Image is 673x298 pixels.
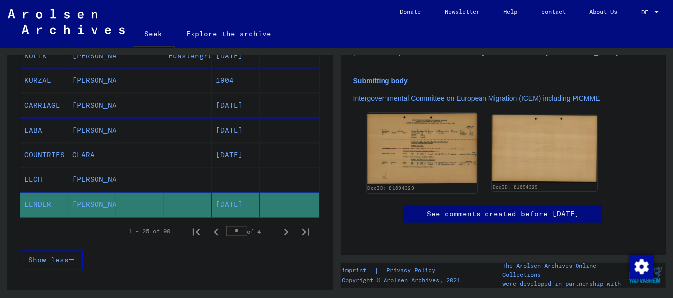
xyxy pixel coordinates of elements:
font: 1904 [216,76,234,85]
font: [DATE] [216,51,243,60]
font: KURZAL [24,76,51,85]
img: Change consent [630,255,654,279]
font: imprint [342,266,367,274]
img: 002.jpg [492,115,597,183]
font: KULIK [24,51,47,60]
font: [PERSON_NAME] [72,51,130,60]
font: Submitting body [353,77,408,85]
font: See comments created before [DATE] [427,209,579,218]
a: Seek [133,22,175,48]
a: imprint [342,265,375,276]
font: CLARA [72,150,95,159]
font: Copyright © Arolsen Archives, 2021 [342,276,461,284]
font: contact [541,8,566,15]
font: were developed in partnership with [502,280,621,287]
font: Explore the archive [187,29,272,38]
font: Donate [400,8,421,15]
font: | [375,266,379,275]
button: First page [187,222,206,242]
img: Arolsen_neg.svg [8,9,125,34]
font: [PERSON_NAME] [72,101,130,110]
font: of 4 [247,228,261,235]
font: Help [503,8,517,15]
font: COUNTRIES [24,150,65,159]
img: yv_logo.png [627,262,664,287]
font: Füastengrube [168,51,222,60]
font: [PERSON_NAME] [72,200,130,209]
font: LENDER [24,200,51,209]
a: Explore the archive [175,22,284,46]
font: Newsletter [445,8,480,15]
button: Last page [296,222,316,242]
button: Next page [276,222,296,242]
font: About Us [589,8,617,15]
font: 1 – 25 of 90 [129,228,171,235]
font: LABA [24,126,42,135]
a: See comments created before [DATE] [427,209,579,219]
font: [DATE] [216,150,243,159]
a: Privacy Policy [379,265,448,276]
font: DE [641,8,648,16]
font: [PERSON_NAME] [72,76,130,85]
font: [PERSON_NAME] [72,175,130,184]
font: [DATE] [216,126,243,135]
button: Previous page [206,222,226,242]
font: Seek [145,29,163,38]
font: CARRIAGE [24,101,60,110]
font: LECH [24,175,42,184]
button: Show less [20,251,83,270]
a: DocID: 81694329 [367,186,414,192]
a: DocID: 81694329 [493,184,538,190]
img: 001.jpg [366,113,477,184]
font: Privacy Policy [387,266,436,274]
font: [DATE] [216,101,243,110]
font: Intergovernmental Committee on European Migration (ICEM) including PICMME [353,94,600,102]
font: [DATE] [216,200,243,209]
font: [PERSON_NAME] [72,126,130,135]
